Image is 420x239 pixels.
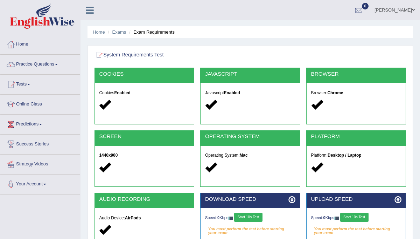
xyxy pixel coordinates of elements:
[114,90,130,95] strong: Enabled
[125,216,141,220] strong: AirPods
[0,95,80,112] a: Online Class
[334,217,339,220] img: ajax-loader-fb-connection.gif
[327,90,343,95] strong: Chrome
[217,216,219,220] strong: 0
[205,71,295,77] h2: JAVASCRIPT
[205,91,295,95] h5: Javascript
[205,134,295,139] h2: OPERATING SYSTEM
[311,225,401,234] em: You must perform the test before starting your exam
[323,216,325,220] strong: 0
[99,134,189,139] h2: SCREEN
[0,115,80,132] a: Predictions
[127,29,175,35] li: Exam Requirements
[99,196,189,202] h2: AUDIO RECORDING
[205,153,295,158] h5: Operating System:
[205,225,295,234] em: You must perform the test before starting your exam
[93,29,105,35] a: Home
[0,135,80,152] a: Success Stories
[99,71,189,77] h2: COOKIES
[0,75,80,92] a: Tests
[311,71,401,77] h2: BROWSER
[311,196,401,202] h2: UPLOAD SPEED
[311,134,401,139] h2: PLATFORM
[228,217,233,220] img: ajax-loader-fb-connection.gif
[205,196,295,202] h2: DOWNLOAD SPEED
[94,50,288,60] h2: System Requirements Test
[0,175,80,192] a: Your Account
[311,213,401,223] div: Speed: Kbps
[99,153,118,158] strong: 1440x900
[224,90,240,95] strong: Enabled
[112,29,126,35] a: Exams
[0,155,80,172] a: Strategy Videos
[328,153,361,158] strong: Desktop / Laptop
[311,91,401,95] h5: Browser:
[234,213,262,222] button: Start 10s Test
[362,3,369,9] span: 0
[0,55,80,72] a: Practice Questions
[99,91,189,95] h5: Cookies
[205,213,295,223] div: Speed: Kbps
[99,216,189,220] h5: Audio Device:
[311,153,401,158] h5: Platform:
[239,153,247,158] strong: Mac
[0,35,80,52] a: Home
[340,213,369,222] button: Start 10s Test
